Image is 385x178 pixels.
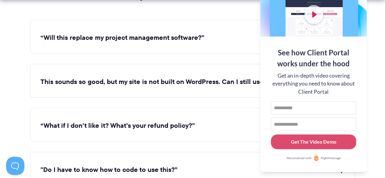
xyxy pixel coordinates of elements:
div: See how Client Portal works under the hood [271,47,356,69]
div: Get The Video Demo [291,138,336,145]
button: “Will this replace my project management software?” [40,33,345,43]
div: Get an in-depth video covering everything you need to know about Client Portal [271,72,356,96]
button: Get The Video Demo [271,134,356,149]
button: This sounds so good, but my site is not built on WordPress. Can I still use this? [40,77,345,87]
a: Personalized withRightMessage [271,155,356,161]
span: RightMessage [321,156,341,161]
img: Personalized with RightMessage [313,155,319,161]
button: "Do I have to know how to code to use this?” [40,165,345,175]
button: “What if I don’t like it? What’s your refund policy?” [40,121,345,131]
span: Personalized with [286,156,311,161]
iframe: Toggle Customer Support [6,157,24,175]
